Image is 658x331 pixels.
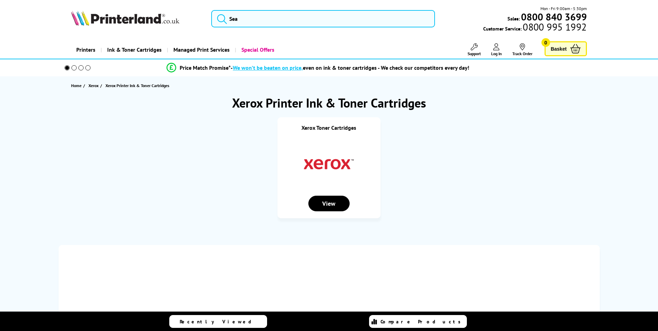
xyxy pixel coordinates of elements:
[55,62,581,74] li: modal_Promise
[71,10,179,26] img: Printerland Logo
[71,82,83,89] a: Home
[167,41,235,59] a: Managed Print Services
[491,43,502,56] a: Log In
[369,315,467,328] a: Compare Products
[468,43,481,56] a: Support
[71,10,203,27] a: Printerland Logo
[180,319,258,325] span: Recently Viewed
[211,10,435,27] input: Sea
[308,196,349,211] div: View
[301,124,356,131] a: Xerox Toner Cartridges
[169,315,267,328] a: Recently Viewed
[551,44,567,53] span: Basket
[483,24,587,32] span: Customer Service:
[101,41,167,59] a: Ink & Toner Cartridges
[180,64,231,71] span: Price Match Promise*
[71,41,101,59] a: Printers
[303,138,355,190] img: Xerox Toner Cartridges
[520,14,587,20] a: 0800 840 3699
[88,82,100,89] a: Xerox
[545,41,587,56] a: Basket 0
[540,5,587,12] span: Mon - Fri 9:00am - 5:30pm
[107,41,162,59] span: Ink & Toner Cartridges
[522,24,587,30] span: 0800 995 1992
[507,15,520,22] span: Sales:
[468,51,481,56] span: Support
[308,200,349,207] a: View
[491,51,502,56] span: Log In
[233,64,303,71] span: We won’t be beaten on price,
[59,95,600,111] h1: Xerox Printer Ink & Toner Cartridges
[235,41,280,59] a: Special Offers
[381,319,464,325] span: Compare Products
[231,64,469,71] div: - even on ink & toner cartridges - We check our competitors every day!
[512,43,532,56] a: Track Order
[88,82,99,89] span: Xerox
[76,255,582,266] iframe: Customer reviews powered by Trustpilot
[521,10,587,23] b: 0800 840 3699
[541,38,550,47] span: 0
[105,83,169,88] span: Xerox Printer Ink & Toner Cartridges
